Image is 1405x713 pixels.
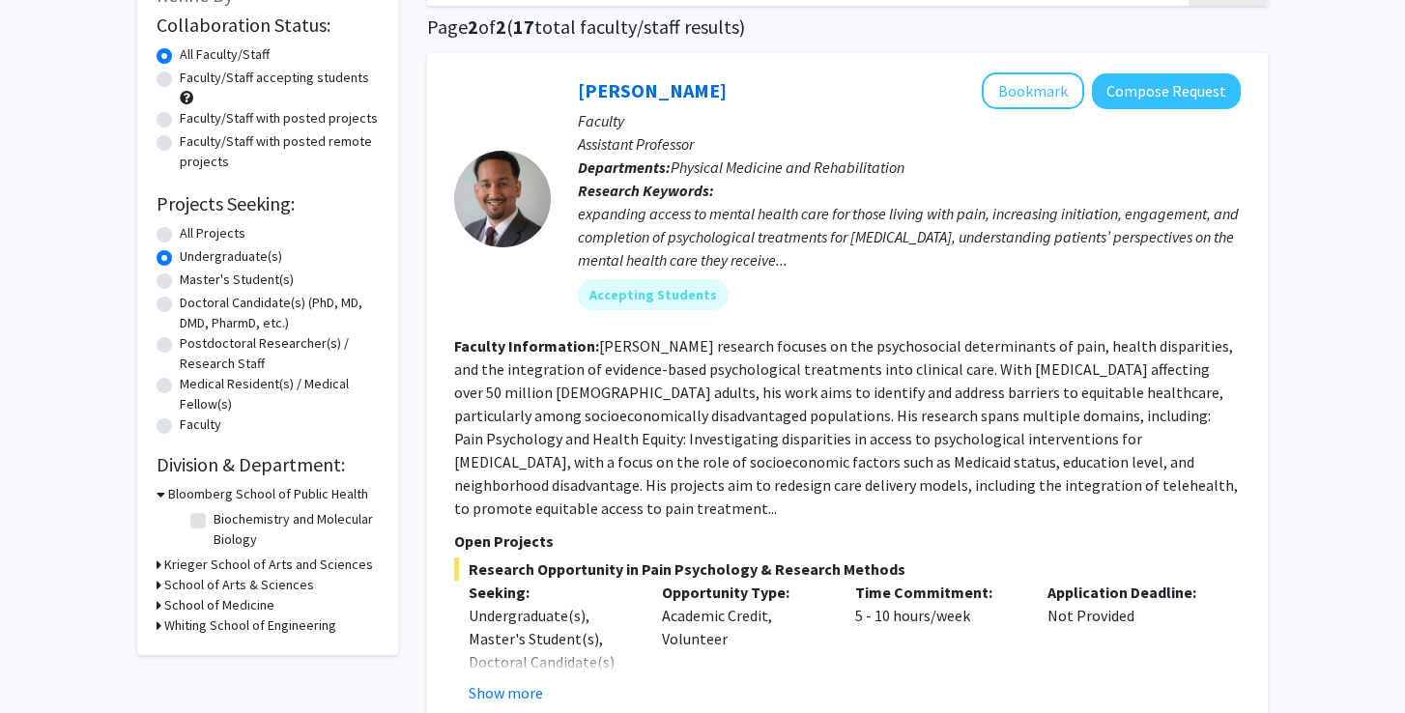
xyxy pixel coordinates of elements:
div: Not Provided [1033,581,1226,704]
p: Assistant Professor [578,132,1241,156]
label: Faculty/Staff with posted remote projects [180,131,379,172]
p: Seeking: [469,581,633,604]
fg-read-more: [PERSON_NAME] research focuses on the psychosocial determinants of pain, health disparities, and ... [454,336,1238,518]
span: Physical Medicine and Rehabilitation [671,157,904,177]
h3: Bloomberg School of Public Health [168,484,368,504]
label: Doctoral Candidate(s) (PhD, MD, DMD, PharmD, etc.) [180,293,379,333]
b: Departments: [578,157,671,177]
label: All Projects [180,223,245,243]
p: Faculty [578,109,1241,132]
h2: Projects Seeking: [157,192,379,215]
label: Undergraduate(s) [180,246,282,267]
h3: School of Medicine [164,595,274,615]
span: Research Opportunity in Pain Psychology & Research Methods [454,557,1241,581]
p: Open Projects [454,529,1241,553]
a: [PERSON_NAME] [578,78,727,102]
span: 17 [513,14,534,39]
button: Compose Request to Fenan Rassu [1092,73,1241,109]
label: Faculty [180,414,221,435]
iframe: Chat [14,626,82,699]
span: 2 [468,14,478,39]
b: Faculty Information: [454,336,599,356]
p: Opportunity Type: [662,581,826,604]
div: Academic Credit, Volunteer [647,581,841,704]
label: Master's Student(s) [180,270,294,290]
h3: Krieger School of Arts and Sciences [164,555,373,575]
p: Application Deadline: [1047,581,1212,604]
button: Show more [469,681,543,704]
h1: Page of ( total faculty/staff results) [427,15,1268,39]
span: 2 [496,14,506,39]
label: Postdoctoral Researcher(s) / Research Staff [180,333,379,374]
button: Add Fenan Rassu to Bookmarks [982,72,1084,109]
label: All Faculty/Staff [180,44,270,65]
label: Medical Resident(s) / Medical Fellow(s) [180,374,379,414]
label: Faculty/Staff accepting students [180,68,369,88]
b: Research Keywords: [578,181,714,200]
div: 5 - 10 hours/week [841,581,1034,704]
mat-chip: Accepting Students [578,279,729,310]
div: expanding access to mental health care for those living with pain, increasing initiation, engagem... [578,202,1241,271]
h2: Division & Department: [157,453,379,476]
p: Time Commitment: [855,581,1019,604]
h2: Collaboration Status: [157,14,379,37]
label: Faculty/Staff with posted projects [180,108,378,128]
h3: Whiting School of Engineering [164,615,336,636]
label: Biochemistry and Molecular Biology [214,509,374,550]
h3: School of Arts & Sciences [164,575,314,595]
